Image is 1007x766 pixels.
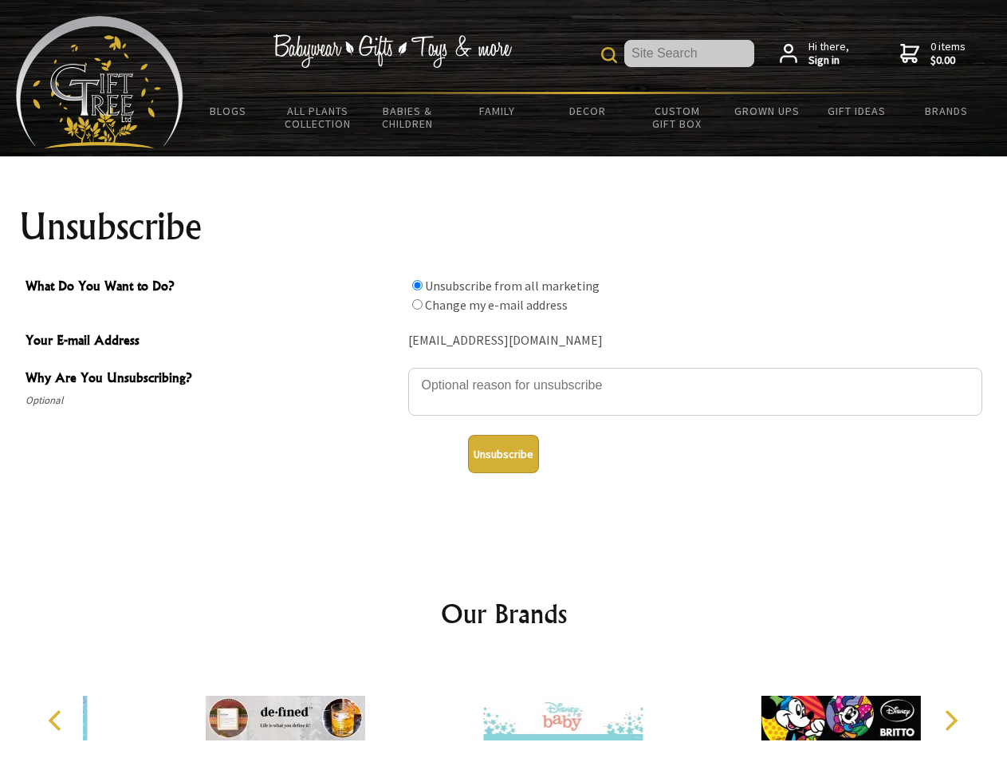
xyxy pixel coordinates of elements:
label: Unsubscribe from all marketing [425,278,600,294]
span: 0 items [930,39,966,68]
input: What Do You Want to Do? [412,299,423,310]
img: Babywear - Gifts - Toys & more [273,34,512,68]
a: All Plants Collection [273,94,364,140]
span: Hi there, [808,40,849,68]
h1: Unsubscribe [19,207,989,246]
a: Gift Ideas [812,94,902,128]
button: Next [933,703,968,738]
img: product search [601,47,617,63]
input: Site Search [624,40,754,67]
a: 0 items$0.00 [900,40,966,68]
span: Why Are You Unsubscribing? [26,368,400,391]
strong: $0.00 [930,53,966,68]
a: Brands [902,94,992,128]
a: Custom Gift Box [632,94,722,140]
span: Your E-mail Address [26,330,400,353]
button: Previous [40,703,75,738]
h2: Our Brands [32,594,976,633]
div: [EMAIL_ADDRESS][DOMAIN_NAME] [408,329,982,353]
textarea: Why Are You Unsubscribing? [408,368,982,416]
input: What Do You Want to Do? [412,280,423,290]
a: Hi there,Sign in [780,40,849,68]
a: Family [453,94,543,128]
strong: Sign in [808,53,849,68]
a: Grown Ups [722,94,812,128]
label: Change my e-mail address [425,297,568,313]
a: Babies & Children [363,94,453,140]
a: Decor [542,94,632,128]
button: Unsubscribe [468,435,539,473]
img: Babyware - Gifts - Toys and more... [16,16,183,148]
a: BLOGS [183,94,273,128]
span: What Do You Want to Do? [26,276,400,299]
span: Optional [26,391,400,410]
